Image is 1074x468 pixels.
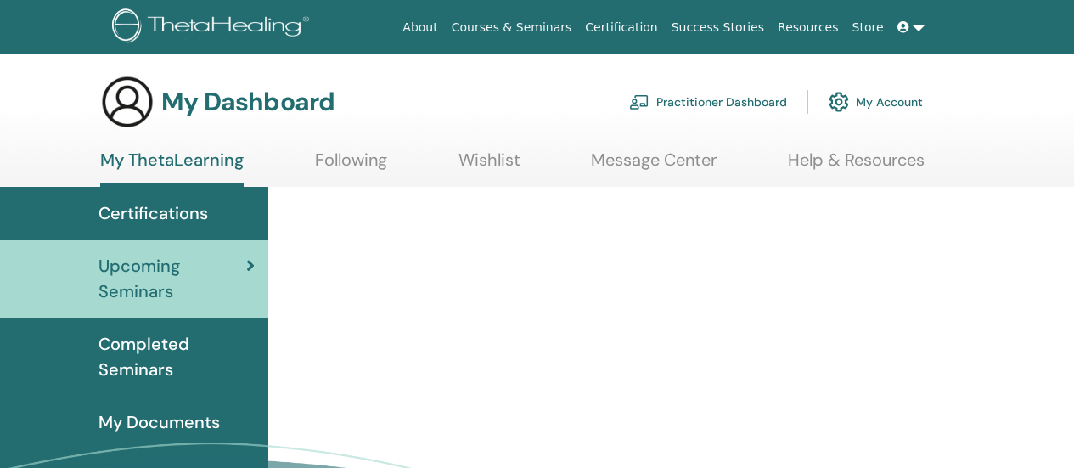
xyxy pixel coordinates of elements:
[591,149,717,183] a: Message Center
[829,83,923,121] a: My Account
[112,8,315,47] img: logo.png
[100,75,155,129] img: generic-user-icon.jpg
[396,12,444,43] a: About
[458,149,520,183] a: Wishlist
[161,87,335,117] h3: My Dashboard
[98,253,246,304] span: Upcoming Seminars
[771,12,846,43] a: Resources
[846,12,891,43] a: Store
[629,94,649,110] img: chalkboard-teacher.svg
[445,12,579,43] a: Courses & Seminars
[829,87,849,116] img: cog.svg
[788,149,925,183] a: Help & Resources
[578,12,664,43] a: Certification
[665,12,771,43] a: Success Stories
[98,409,220,435] span: My Documents
[100,149,244,187] a: My ThetaLearning
[98,200,208,226] span: Certifications
[629,83,787,121] a: Practitioner Dashboard
[315,149,387,183] a: Following
[98,331,255,382] span: Completed Seminars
